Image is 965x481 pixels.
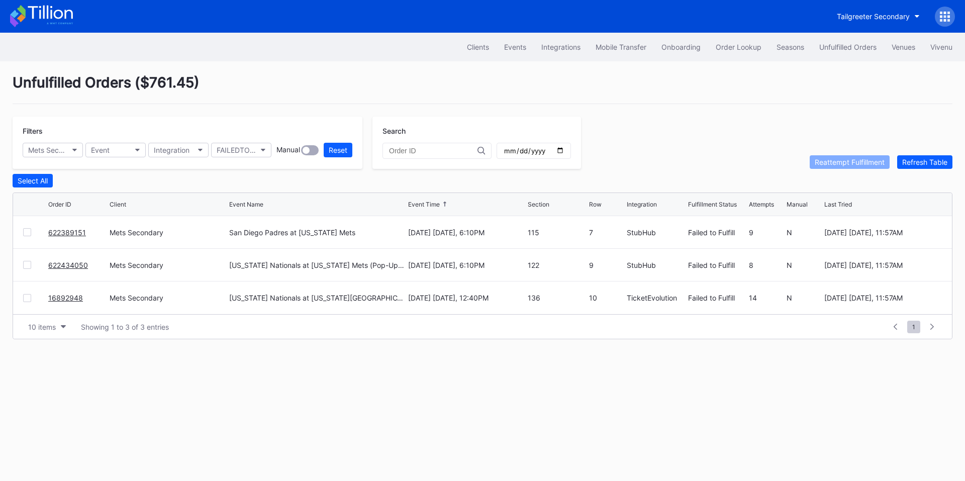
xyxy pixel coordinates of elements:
div: 10 items [28,323,56,331]
button: Tailgreeter Secondary [829,7,927,26]
div: N [787,228,822,237]
div: 8 [749,261,784,269]
a: 622389151 [48,228,86,237]
div: [US_STATE] Nationals at [US_STATE][GEOGRAPHIC_DATA] [229,294,405,302]
div: 7 [589,228,624,237]
div: 122 [528,261,587,269]
div: Seasons [777,43,804,51]
div: Manual [787,201,808,208]
div: [DATE] [DATE], 11:57AM [824,261,942,269]
button: Integrations [534,38,588,56]
div: Last Tried [824,201,852,208]
div: Mets Secondary [110,261,227,269]
div: Order ID [48,201,71,208]
div: 115 [528,228,587,237]
div: 9 [589,261,624,269]
a: 622434050 [48,261,88,269]
button: Unfulfilled Orders [812,38,884,56]
div: Client [110,201,126,208]
div: Filters [23,127,352,135]
div: Integrations [541,43,581,51]
div: Mobile Transfer [596,43,646,51]
button: FAILEDTOFULFILL [211,143,271,157]
button: Integration [148,143,209,157]
button: Reset [324,143,352,157]
button: Clients [459,38,497,56]
button: Event [85,143,146,157]
a: 16892948 [48,294,83,302]
button: Select All [13,174,53,187]
div: Tailgreeter Secondary [837,12,910,21]
span: 1 [907,321,920,333]
div: StubHub [627,261,686,269]
div: Row [589,201,602,208]
div: [DATE] [DATE], 6:10PM [408,261,526,269]
div: Attempts [749,201,774,208]
div: Showing 1 to 3 of 3 entries [81,323,169,331]
div: FAILEDTOFULFILL [217,146,256,154]
div: [DATE] [DATE], 12:40PM [408,294,526,302]
div: Select All [18,176,48,185]
button: Venues [884,38,923,56]
div: 14 [749,294,784,302]
div: TicketEvolution [627,294,686,302]
div: Event [91,146,110,154]
div: Order Lookup [716,43,761,51]
button: Reattempt Fulfillment [810,155,890,169]
div: Vivenu [930,43,952,51]
div: Venues [892,43,915,51]
input: Order ID [389,147,477,155]
div: Onboarding [661,43,701,51]
div: Fulfillment Status [688,201,737,208]
div: N [787,294,822,302]
button: Mobile Transfer [588,38,654,56]
div: 9 [749,228,784,237]
div: Event Name [229,201,263,208]
div: Integration [627,201,657,208]
div: StubHub [627,228,686,237]
button: Events [497,38,534,56]
div: [DATE] [DATE], 11:57AM [824,228,942,237]
div: [US_STATE] Nationals at [US_STATE] Mets (Pop-Up Home Run Apple Giveaway) [229,261,405,269]
button: Seasons [769,38,812,56]
div: Mets Secondary [110,294,227,302]
div: Clients [467,43,489,51]
div: [DATE] [DATE], 11:57AM [824,294,942,302]
div: Failed to Fulfill [688,261,747,269]
button: Order Lookup [708,38,769,56]
div: Events [504,43,526,51]
div: Reattempt Fulfillment [815,158,885,166]
div: 10 [589,294,624,302]
div: Event Time [408,201,440,208]
div: Mets Secondary [110,228,227,237]
div: Failed to Fulfill [688,294,747,302]
button: Onboarding [654,38,708,56]
div: Failed to Fulfill [688,228,747,237]
div: Unfulfilled Orders [819,43,877,51]
button: 10 items [23,320,71,334]
div: San Diego Padres at [US_STATE] Mets [229,228,355,237]
div: Reset [329,146,347,154]
div: Unfulfilled Orders ( $761.45 ) [13,74,952,104]
div: Search [382,127,571,135]
div: Manual [276,145,300,155]
div: Refresh Table [902,158,947,166]
div: 136 [528,294,587,302]
div: Mets Secondary [28,146,67,154]
button: Vivenu [923,38,960,56]
div: Integration [154,146,189,154]
div: [DATE] [DATE], 6:10PM [408,228,526,237]
div: N [787,261,822,269]
div: Section [528,201,549,208]
button: Refresh Table [897,155,952,169]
